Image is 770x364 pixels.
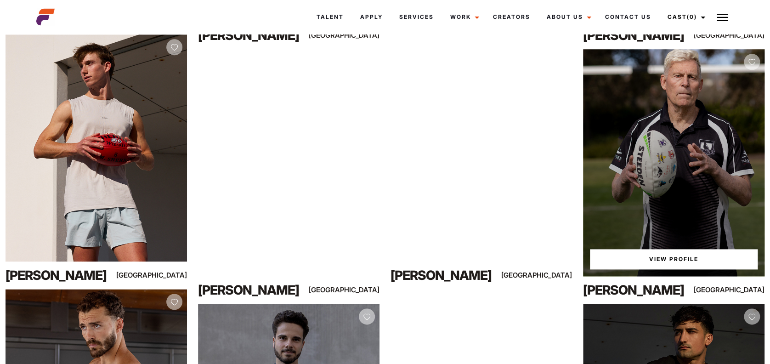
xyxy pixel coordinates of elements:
[325,29,380,41] div: [GEOGRAPHIC_DATA]
[710,284,765,296] div: [GEOGRAPHIC_DATA]
[325,284,380,296] div: [GEOGRAPHIC_DATA]
[710,29,765,41] div: [GEOGRAPHIC_DATA]
[133,269,187,281] div: [GEOGRAPHIC_DATA]
[590,249,758,269] a: View Paul R'sProfile
[518,269,572,281] div: [GEOGRAPHIC_DATA]
[583,281,692,299] div: [PERSON_NAME]
[485,5,538,29] a: Creators
[308,5,352,29] a: Talent
[352,5,391,29] a: Apply
[597,5,659,29] a: Contact Us
[198,281,307,299] div: [PERSON_NAME]
[36,8,55,26] img: cropped-aefm-brand-fav-22-square.png
[442,5,485,29] a: Work
[717,12,728,23] img: Burger icon
[6,266,114,284] div: [PERSON_NAME]
[391,266,499,284] div: [PERSON_NAME]
[687,13,697,20] span: (0)
[583,26,692,45] div: [PERSON_NAME]
[538,5,597,29] a: About Us
[198,26,307,45] div: [PERSON_NAME]
[659,5,711,29] a: Cast(0)
[391,5,442,29] a: Services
